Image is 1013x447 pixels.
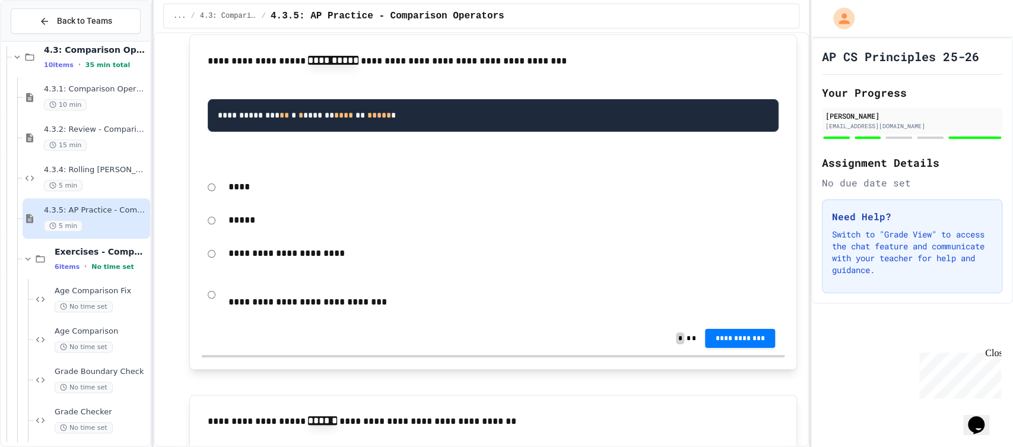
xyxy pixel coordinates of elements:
[55,326,148,337] span: Age Comparison
[44,99,87,110] span: 10 min
[85,61,130,69] span: 35 min total
[822,84,1002,101] h2: Your Progress
[44,84,148,94] span: 4.3.1: Comparison Operators
[914,348,1001,398] iframe: chat widget
[84,262,87,271] span: •
[271,9,504,23] span: 4.3.5: AP Practice - Comparison Operators
[55,407,148,417] span: Grade Checker
[822,176,1002,190] div: No due date set
[44,125,148,135] span: 4.3.2: Review - Comparison Operators
[44,220,82,232] span: 5 min
[55,422,113,433] span: No time set
[44,165,148,175] span: 4.3.4: Rolling [PERSON_NAME]
[262,11,266,21] span: /
[173,11,186,21] span: ...
[190,11,195,21] span: /
[57,15,112,27] span: Back to Teams
[11,8,141,34] button: Back to Teams
[78,60,81,69] span: •
[822,154,1002,171] h2: Assignment Details
[44,180,82,191] span: 5 min
[825,110,999,121] div: [PERSON_NAME]
[832,229,992,276] p: Switch to "Grade View" to access the chat feature and communicate with your teacher for help and ...
[91,263,134,271] span: No time set
[822,48,979,65] h1: AP CS Principles 25-26
[55,246,148,257] span: Exercises - Comparison Operators
[963,400,1001,435] iframe: chat widget
[55,367,148,377] span: Grade Boundary Check
[55,382,113,393] span: No time set
[825,122,999,131] div: [EMAIL_ADDRESS][DOMAIN_NAME]
[44,61,74,69] span: 10 items
[55,263,80,271] span: 6 items
[44,45,148,55] span: 4.3: Comparison Operators
[55,301,113,312] span: No time set
[821,5,858,32] div: My Account
[200,11,257,21] span: 4.3: Comparison Operators
[44,205,148,215] span: 4.3.5: AP Practice - Comparison Operators
[44,140,87,151] span: 15 min
[55,286,148,296] span: Age Comparison Fix
[55,341,113,353] span: No time set
[832,210,992,224] h3: Need Help?
[5,5,82,75] div: Chat with us now!Close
